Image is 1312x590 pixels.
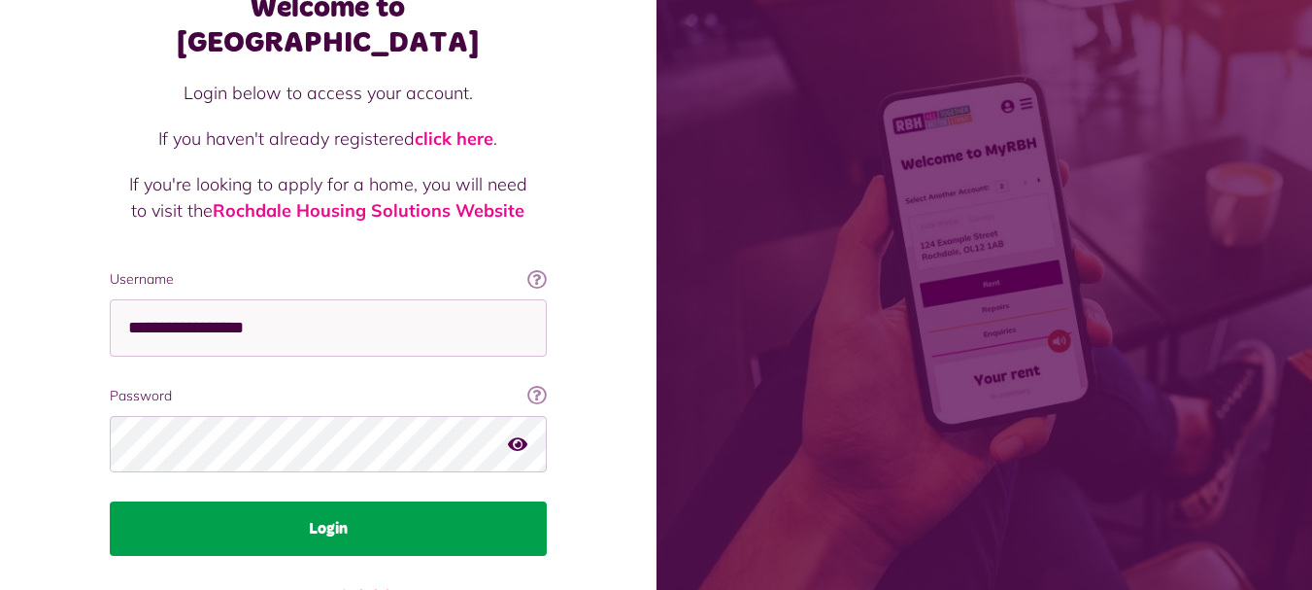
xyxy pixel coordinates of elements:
button: Login [110,502,547,556]
a: click here [415,127,493,150]
p: If you haven't already registered . [129,125,527,152]
p: Login below to access your account. [129,80,527,106]
p: If you're looking to apply for a home, you will need to visit the [129,171,527,224]
label: Username [110,269,547,290]
label: Password [110,386,547,406]
a: Rochdale Housing Solutions Website [213,199,524,222]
